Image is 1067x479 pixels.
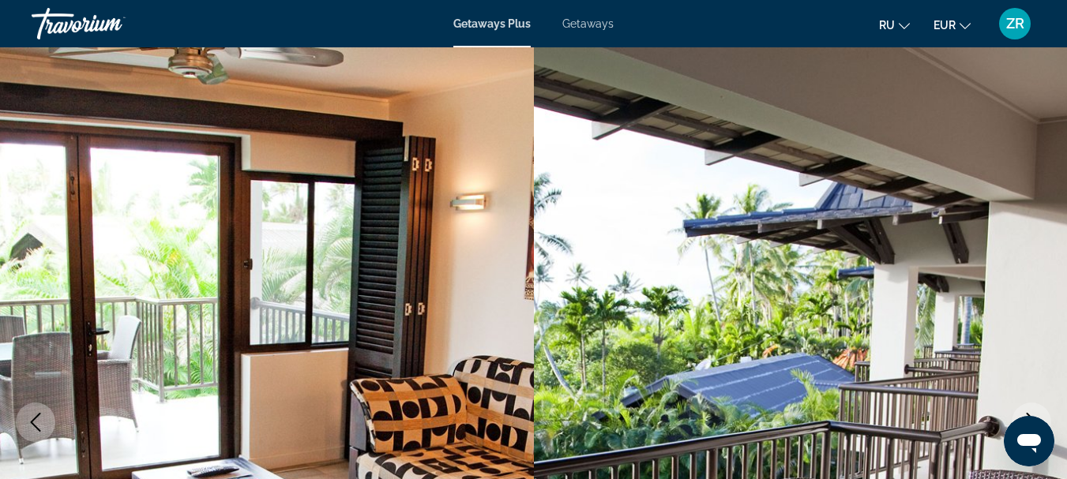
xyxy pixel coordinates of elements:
[934,13,971,36] button: Change currency
[1004,416,1054,466] iframe: Кнопка запуска окна обмена сообщениями
[16,402,55,442] button: Previous image
[994,7,1035,40] button: User Menu
[1006,16,1024,32] span: ZR
[934,19,956,32] span: EUR
[562,17,614,30] a: Getaways
[1012,402,1051,442] button: Next image
[32,3,190,44] a: Travorium
[879,19,895,32] span: ru
[879,13,910,36] button: Change language
[453,17,531,30] a: Getaways Plus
